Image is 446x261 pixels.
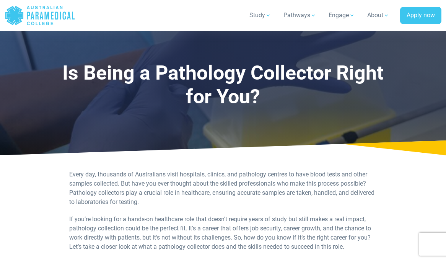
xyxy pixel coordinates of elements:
a: Apply now [400,7,441,24]
a: Pathways [279,5,321,26]
a: About [363,5,394,26]
a: Engage [324,5,360,26]
a: Australian Paramedical College [5,3,75,28]
a: Study [245,5,276,26]
p: If you’re looking for a hands-on healthcare role that doesn’t require years of study but still ma... [69,215,377,251]
p: Every day, thousands of Australians visit hospitals, clinics, and pathology centres to have blood... [69,170,377,207]
h1: Is Being a Pathology Collector Right for You? [59,61,387,109]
